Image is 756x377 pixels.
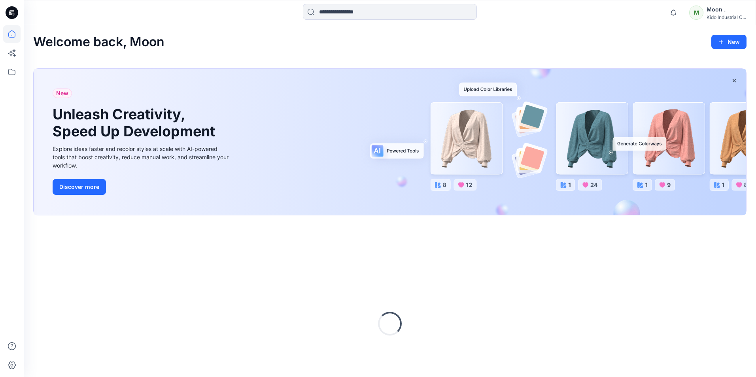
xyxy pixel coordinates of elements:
div: Kido Industrial C... [707,14,746,20]
button: New [711,35,747,49]
div: M [689,6,703,20]
h2: Welcome back, Moon [33,35,164,49]
span: New [56,89,68,98]
button: Discover more [53,179,106,195]
a: Discover more [53,179,231,195]
div: Explore ideas faster and recolor styles at scale with AI-powered tools that boost creativity, red... [53,145,231,170]
h1: Unleash Creativity, Speed Up Development [53,106,219,140]
div: Moon . [707,5,746,14]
